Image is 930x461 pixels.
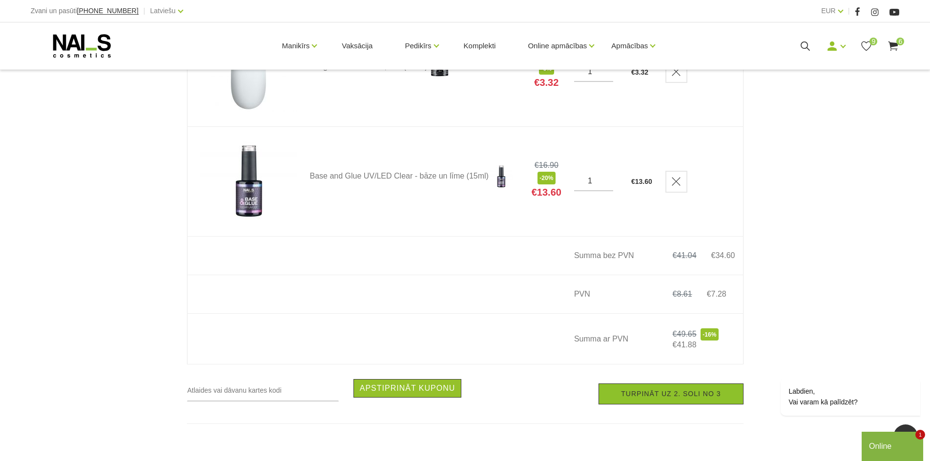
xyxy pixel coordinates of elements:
span: € [673,341,677,349]
a: Delete [665,61,687,83]
img: Līme tipšiem un bāze naga pārklājumam – 2in1. Inovatīvs produkts! Izmantojams kā līme tipšu pielī... [489,164,513,189]
a: EUR [821,5,836,17]
a: Pedikīrs [405,26,431,65]
iframe: chat widget [862,430,925,461]
s: 49.65 [677,330,697,338]
span: 6 [896,38,904,45]
span: -20% [537,172,556,184]
a: Online apmācības [528,26,587,65]
a: Vaksācija [334,22,380,69]
iframe: chat widget [749,312,925,427]
input: Atlaides vai dāvanu kartes kodi [187,379,339,401]
td: PVN [562,275,653,314]
span: € [631,178,635,185]
img: Akrigels Duo UV/LED, 5ml (Clear) [200,32,297,112]
span: 3.32 [635,68,648,76]
span: 13.60 [635,178,652,185]
s: €16.90 [535,161,558,169]
a: 9 [860,40,872,52]
s: 8.61 [677,290,692,298]
span: € [631,68,635,76]
span: 9 [869,38,877,45]
td: Summa bez PVN [562,237,653,275]
a: Manikīrs [282,26,310,65]
span: | [848,5,850,17]
s: € [673,290,677,298]
a: Delete [665,171,687,193]
s: € [673,330,677,338]
a: Komplekti [456,22,504,69]
img: Base and Glue UV/LED Clear - bāze un līme (15ml) [200,141,297,221]
span: €3.32 [534,77,558,88]
div: Zvani un pasūti [31,5,139,17]
a: [PHONE_NUMBER] [77,7,139,15]
button: Apstiprināt kuponu [353,379,462,398]
a: Apmācības [611,26,648,65]
td: Summa ar PVN [562,314,653,364]
span: 41.88 [677,341,697,349]
span: | [144,5,145,17]
span: -16% [701,328,719,341]
span: € [711,251,716,260]
span: 34.60 [715,251,735,260]
span: € [707,290,711,298]
s: 41.04 [677,251,697,260]
a: Base and Glue UV/LED Clear - bāze un līme (15ml) [310,164,519,189]
s: € [673,251,677,260]
span: €13.60 [532,186,561,198]
a: Turpināt uz 2. soli no 3 [599,383,743,404]
a: 6 [887,40,899,52]
span: 7.28 [711,290,726,298]
a: Latviešu [150,5,176,17]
